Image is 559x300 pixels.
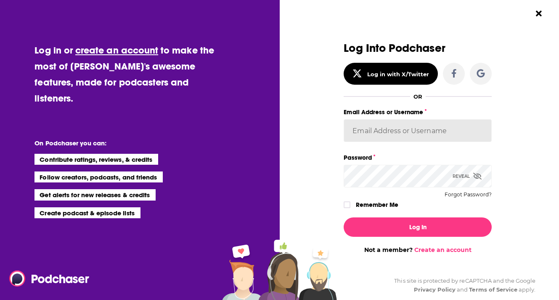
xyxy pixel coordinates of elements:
[414,286,456,293] a: Privacy Policy
[469,286,517,293] a: Terms of Service
[344,42,492,54] h3: Log Into Podchaser
[344,107,492,118] label: Email Address or Username
[367,71,429,78] div: Log in with X/Twitter
[344,119,492,142] input: Email Address or Username
[344,152,492,163] label: Password
[9,271,90,287] img: Podchaser - Follow, Share and Rate Podcasts
[34,207,140,218] li: Create podcast & episode lists
[75,44,158,56] a: create an account
[34,189,155,200] li: Get alerts for new releases & credits
[9,271,83,287] a: Podchaser - Follow, Share and Rate Podcasts
[531,5,547,21] button: Close Button
[344,63,438,85] button: Log in with X/Twitter
[34,139,203,147] li: On Podchaser you can:
[445,192,492,198] button: Forgot Password?
[413,93,422,100] div: OR
[414,246,472,254] a: Create an account
[387,276,535,294] div: This site is protected by reCAPTCHA and the Google and apply.
[344,217,492,237] button: Log In
[34,154,158,165] li: Contribute ratings, reviews, & credits
[34,171,163,182] li: Follow creators, podcasts, and friends
[453,165,482,187] div: Reveal
[356,199,398,210] label: Remember Me
[344,246,492,254] div: Not a member?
